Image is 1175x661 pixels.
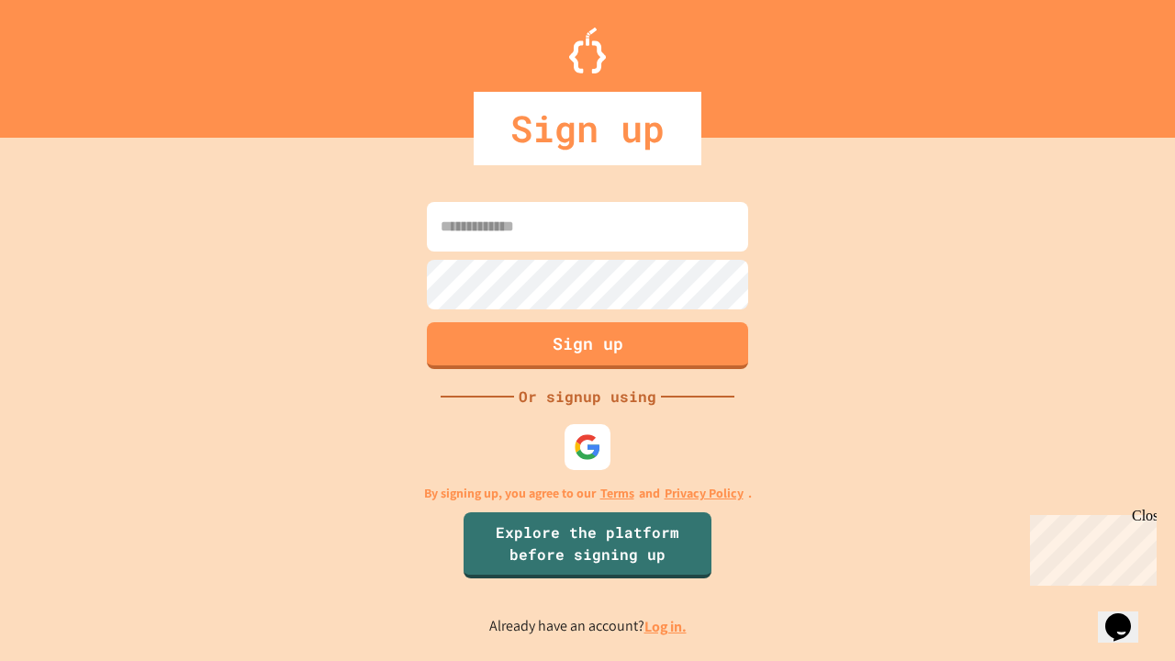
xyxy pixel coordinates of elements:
[514,386,661,408] div: Or signup using
[489,615,687,638] p: Already have an account?
[1023,508,1157,586] iframe: chat widget
[644,617,687,636] a: Log in.
[569,28,606,73] img: Logo.svg
[574,433,601,461] img: google-icon.svg
[464,512,711,578] a: Explore the platform before signing up
[7,7,127,117] div: Chat with us now!Close
[424,484,752,503] p: By signing up, you agree to our and .
[1098,588,1157,643] iframe: chat widget
[600,484,634,503] a: Terms
[474,92,701,165] div: Sign up
[427,322,748,369] button: Sign up
[665,484,744,503] a: Privacy Policy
